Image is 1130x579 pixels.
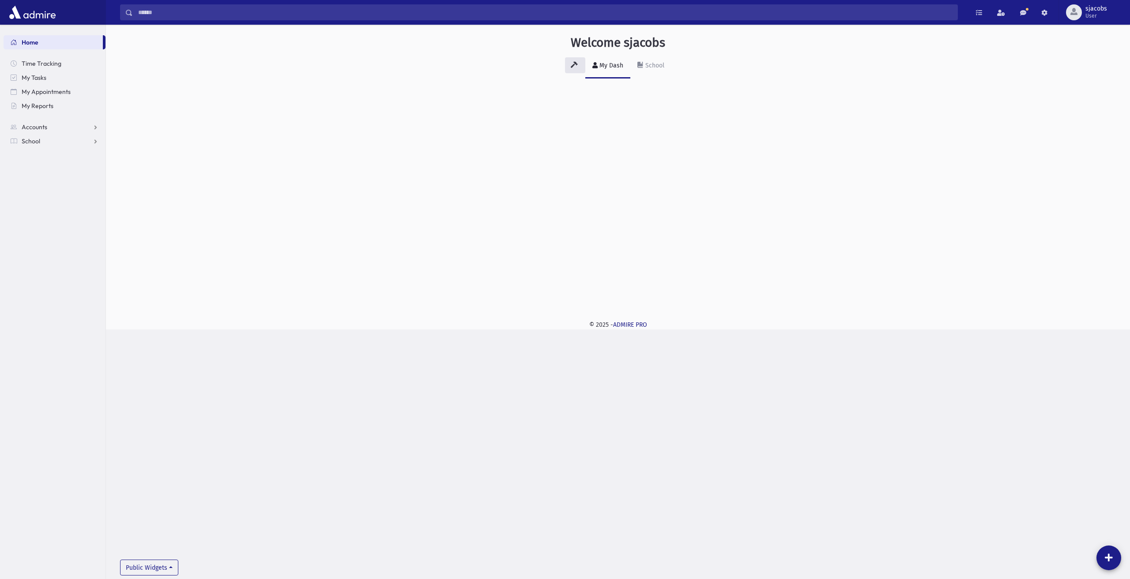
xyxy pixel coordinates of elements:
[598,62,623,69] div: My Dash
[4,71,105,85] a: My Tasks
[22,74,46,82] span: My Tasks
[133,4,957,20] input: Search
[22,123,47,131] span: Accounts
[22,60,61,67] span: Time Tracking
[4,35,103,49] a: Home
[120,560,178,575] button: Public Widgets
[4,120,105,134] a: Accounts
[7,4,58,21] img: AdmirePro
[613,321,647,329] a: ADMIRE PRO
[22,88,71,96] span: My Appointments
[4,134,105,148] a: School
[585,54,630,78] a: My Dash
[644,62,664,69] div: School
[22,137,40,145] span: School
[4,85,105,99] a: My Appointments
[1085,5,1107,12] span: sjacobs
[4,99,105,113] a: My Reports
[1085,12,1107,19] span: User
[22,38,38,46] span: Home
[22,102,53,110] span: My Reports
[120,320,1116,329] div: © 2025 -
[571,35,665,50] h3: Welcome sjacobs
[4,56,105,71] a: Time Tracking
[630,54,671,78] a: School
